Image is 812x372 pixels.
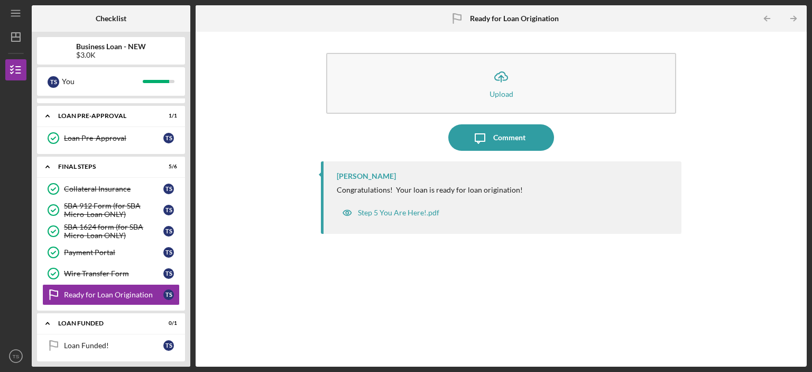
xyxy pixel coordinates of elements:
[42,128,180,149] a: Loan Pre-ApprovalTS
[42,263,180,284] a: Wire Transfer FormTS
[158,164,177,170] div: 5 / 6
[490,90,513,98] div: Upload
[64,269,163,278] div: Wire Transfer Form
[448,124,554,151] button: Comment
[48,76,59,88] div: T S
[58,113,151,119] div: LOAN PRE-APPROVAL
[158,113,177,119] div: 1 / 1
[64,223,163,240] div: SBA 1624 form (for SBA Micro-Loan ONLY)
[58,164,151,170] div: FINAL STEPS
[64,202,163,219] div: SBA 912 Form (for SBA Micro-Loan ONLY)
[96,14,126,23] b: Checklist
[42,221,180,242] a: SBA 1624 form (for SBA Micro-Loan ONLY)TS
[493,124,525,151] div: Comment
[163,268,174,279] div: T S
[42,284,180,305] a: Ready for Loan OriginationTS
[13,353,19,359] text: TS
[470,14,559,23] b: Ready for Loan Origination
[58,320,151,326] div: LOAN FUNDED
[163,205,174,215] div: T S
[42,242,180,263] a: Payment PortalTS
[64,134,163,142] div: Loan Pre-Approval
[64,248,163,257] div: Payment Portal
[358,208,439,217] div: Step 5 You Are Here!.pdf
[163,247,174,258] div: T S
[62,72,143,90] div: You
[42,335,180,356] a: Loan Funded!TS
[163,226,174,237] div: T S
[337,202,445,223] button: Step 5 You Are Here!.pdf
[163,184,174,194] div: T S
[337,186,523,194] div: Congratulations! Your loan is ready for loan origination!
[326,53,676,114] button: Upload
[42,199,180,221] a: SBA 912 Form (for SBA Micro-Loan ONLY)TS
[64,291,163,299] div: Ready for Loan Origination
[76,51,146,59] div: $3.0K
[337,172,396,180] div: [PERSON_NAME]
[64,341,163,350] div: Loan Funded!
[163,340,174,351] div: T S
[76,42,146,51] b: Business Loan - NEW
[163,289,174,300] div: T S
[158,320,177,326] div: 0 / 1
[42,178,180,199] a: Collateral InsuranceTS
[5,346,26,367] button: TS
[163,133,174,143] div: T S
[64,185,163,193] div: Collateral Insurance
